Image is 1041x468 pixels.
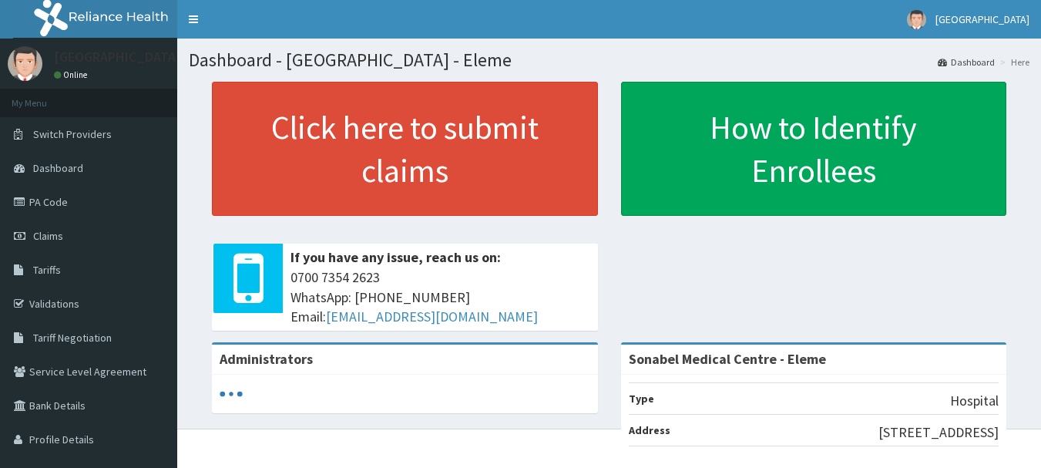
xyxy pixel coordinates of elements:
a: Online [54,69,91,80]
span: Tariff Negotiation [33,331,112,345]
p: Hospital [950,391,999,411]
a: [EMAIL_ADDRESS][DOMAIN_NAME] [326,308,538,325]
span: Switch Providers [33,127,112,141]
li: Here [996,56,1029,69]
a: Click here to submit claims [212,82,598,216]
svg: audio-loading [220,382,243,406]
img: User Image [8,46,42,81]
b: Administrators [220,350,313,368]
a: How to Identify Enrollees [621,82,1007,216]
strong: Sonabel Medical Centre - Eleme [629,350,826,368]
span: 0700 7354 2623 WhatsApp: [PHONE_NUMBER] Email: [290,268,590,327]
h1: Dashboard - [GEOGRAPHIC_DATA] - Eleme [189,50,1029,70]
p: [GEOGRAPHIC_DATA] [54,50,181,64]
img: User Image [907,10,926,29]
span: [GEOGRAPHIC_DATA] [935,12,1029,26]
span: Claims [33,229,63,243]
span: Dashboard [33,161,83,175]
b: Address [629,423,670,437]
b: If you have any issue, reach us on: [290,248,501,266]
p: [STREET_ADDRESS] [878,423,999,443]
b: Type [629,392,654,406]
span: Tariffs [33,263,61,277]
a: Dashboard [938,56,995,69]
